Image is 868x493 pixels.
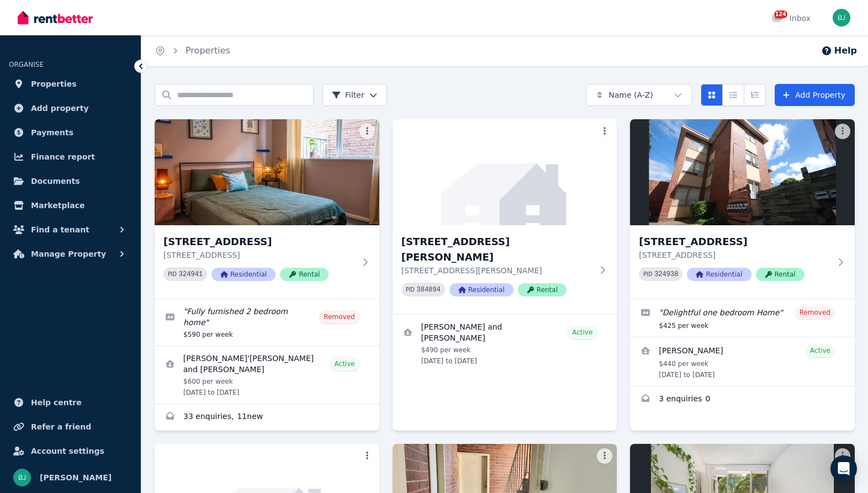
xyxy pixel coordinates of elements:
[155,299,379,346] a: Edit listing: Fully furnished 2 bedroom home
[9,146,132,168] a: Finance report
[31,247,106,261] span: Manage Property
[9,416,132,438] a: Refer a friend
[155,119,379,299] a: 1/282 Langridge Street, Abbotsford[STREET_ADDRESS][STREET_ADDRESS]PID 324941ResidentialRental
[332,89,364,100] span: Filter
[643,271,652,277] small: PID
[701,84,766,106] div: View options
[9,97,132,119] a: Add property
[449,283,514,296] span: Residential
[163,234,355,250] h3: [STREET_ADDRESS]
[654,271,678,278] code: 324938
[775,84,855,106] a: Add Property
[417,286,441,294] code: 384894
[401,234,593,265] h3: [STREET_ADDRESS][PERSON_NAME]
[835,448,850,464] button: More options
[155,404,379,431] a: Enquiries for 1/282 Langridge Street, Abbotsford
[406,287,415,293] small: PID
[401,265,593,276] p: [STREET_ADDRESS][PERSON_NAME]
[9,121,132,144] a: Payments
[18,9,93,26] img: RentBetter
[31,126,73,139] span: Payments
[639,250,830,261] p: [STREET_ADDRESS]
[13,469,31,486] img: Bom Jin
[393,119,617,225] img: 2/1 Fleming St, Brunswick West
[155,119,379,225] img: 1/282 Langridge Street, Abbotsford
[608,89,653,100] span: Name (A-Z)
[821,44,857,57] button: Help
[163,250,355,261] p: [STREET_ADDRESS]
[9,219,132,241] button: Find a tenant
[9,243,132,265] button: Manage Property
[630,119,855,299] a: 2/282 Langridge Street, Abbotsford[STREET_ADDRESS][STREET_ADDRESS]PID 324938ResidentialRental
[630,119,855,225] img: 2/282 Langridge Street, Abbotsford
[9,440,132,462] a: Account settings
[9,61,44,68] span: ORGANISE
[168,271,177,277] small: PID
[835,124,850,139] button: More options
[322,84,387,106] button: Filter
[186,45,230,56] a: Properties
[744,84,766,106] button: Expanded list view
[393,119,617,314] a: 2/1 Fleming St, Brunswick West[STREET_ADDRESS][PERSON_NAME][STREET_ADDRESS][PERSON_NAME]PID 38489...
[155,346,379,404] a: View details for Yulia Vorob'eva and Eamon Sheehy
[630,386,855,413] a: Enquiries for 2/282 Langridge Street, Abbotsford
[179,271,203,278] code: 324941
[518,283,567,296] span: Rental
[9,73,132,95] a: Properties
[9,391,132,414] a: Help centre
[630,299,855,337] a: Edit listing: Delightful one bedroom Home
[31,420,91,433] span: Refer a friend
[31,223,89,236] span: Find a tenant
[774,10,787,18] span: 124
[756,268,805,281] span: Rental
[586,84,692,106] button: Name (A-Z)
[701,84,723,106] button: Card view
[9,170,132,192] a: Documents
[31,396,82,409] span: Help centre
[630,337,855,386] a: View details for Gordon Smith
[722,84,744,106] button: Compact list view
[141,35,244,66] nav: Breadcrumb
[280,268,329,281] span: Rental
[9,194,132,216] a: Marketplace
[40,471,112,484] span: [PERSON_NAME]
[31,174,80,188] span: Documents
[639,234,830,250] h3: [STREET_ADDRESS]
[830,455,857,482] div: Open Intercom Messenger
[31,102,89,115] span: Add property
[359,124,375,139] button: More options
[597,448,612,464] button: More options
[597,124,612,139] button: More options
[772,13,811,24] div: Inbox
[833,9,850,26] img: Bom Jin
[687,268,751,281] span: Residential
[31,444,104,458] span: Account settings
[31,199,84,212] span: Marketplace
[393,315,617,372] a: View details for Thomas Ian Reeves and Yuki Kumazaki
[211,268,276,281] span: Residential
[359,448,375,464] button: More options
[31,150,95,163] span: Finance report
[31,77,77,91] span: Properties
